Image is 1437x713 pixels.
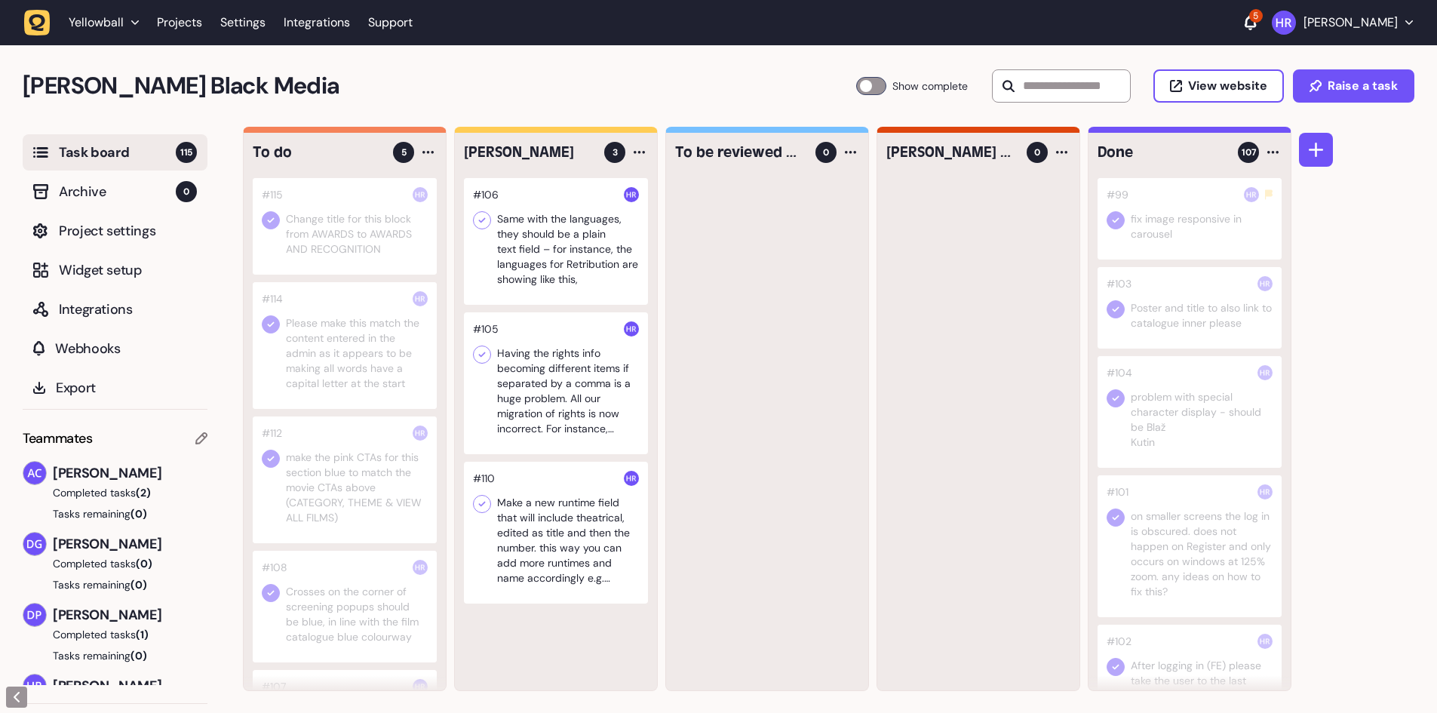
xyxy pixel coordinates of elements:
[823,146,829,159] span: 0
[1034,146,1040,159] span: 0
[23,428,93,449] span: Teammates
[130,649,147,662] span: (0)
[176,142,197,163] span: 115
[464,142,594,163] h4: Harry
[886,142,1016,163] h4: Ameet / Dan
[253,142,382,163] h4: To do
[220,9,266,36] a: Settings
[624,321,639,337] img: Harry Robinson
[1257,276,1273,291] img: Harry Robinson
[176,181,197,202] span: 0
[69,15,124,30] span: Yellowball
[23,174,207,210] button: Archive0
[56,377,197,398] span: Export
[413,426,428,441] img: Harry Robinson
[624,471,639,486] img: Harry Robinson
[1153,69,1284,103] button: View website
[23,68,856,104] h2: Penny Black Media
[23,604,46,626] img: Dan Pearson
[23,370,207,406] button: Export
[368,15,413,30] a: Support
[136,628,149,641] span: (1)
[59,299,197,320] span: Integrations
[413,679,428,694] img: Harry Robinson
[1249,9,1263,23] div: 5
[53,463,207,484] span: [PERSON_NAME]
[1244,187,1259,202] img: Harry Robinson
[53,675,207,696] span: [PERSON_NAME]
[23,213,207,249] button: Project settings
[1257,365,1273,380] img: Harry Robinson
[624,187,639,202] img: Harry Robinson
[675,142,805,163] h4: To be reviewed by Yellowball
[23,675,46,697] img: Harry Robinson
[1303,15,1398,30] p: [PERSON_NAME]
[23,462,46,484] img: Ameet Chohan
[23,577,207,592] button: Tasks remaining(0)
[1328,80,1398,92] span: Raise a task
[59,260,197,281] span: Widget setup
[23,556,195,571] button: Completed tasks(0)
[1257,484,1273,499] img: Harry Robinson
[130,578,147,592] span: (0)
[55,338,197,359] span: Webhooks
[130,507,147,521] span: (0)
[1272,11,1413,35] button: [PERSON_NAME]
[413,291,428,306] img: Harry Robinson
[23,485,195,500] button: Completed tasks(2)
[136,557,152,570] span: (0)
[1098,142,1227,163] h4: Done
[59,142,176,163] span: Task board
[1293,69,1414,103] button: Raise a task
[1272,11,1296,35] img: Harry Robinson
[892,77,968,95] span: Show complete
[1188,80,1267,92] span: View website
[59,181,176,202] span: Archive
[613,146,618,159] span: 3
[23,252,207,288] button: Widget setup
[53,533,207,555] span: [PERSON_NAME]
[1257,634,1273,649] img: Harry Robinson
[24,9,148,36] button: Yellowball
[23,134,207,171] button: Task board115
[136,486,151,499] span: (2)
[157,9,202,36] a: Projects
[23,648,207,663] button: Tasks remaining(0)
[413,560,428,575] img: Harry Robinson
[23,533,46,555] img: David Groombridge
[59,220,197,241] span: Project settings
[401,146,407,159] span: 5
[23,627,195,642] button: Completed tasks(1)
[1242,146,1256,159] span: 107
[23,330,207,367] button: Webhooks
[53,604,207,625] span: [PERSON_NAME]
[23,291,207,327] button: Integrations
[23,506,207,521] button: Tasks remaining(0)
[413,187,428,202] img: Harry Robinson
[284,9,350,36] a: Integrations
